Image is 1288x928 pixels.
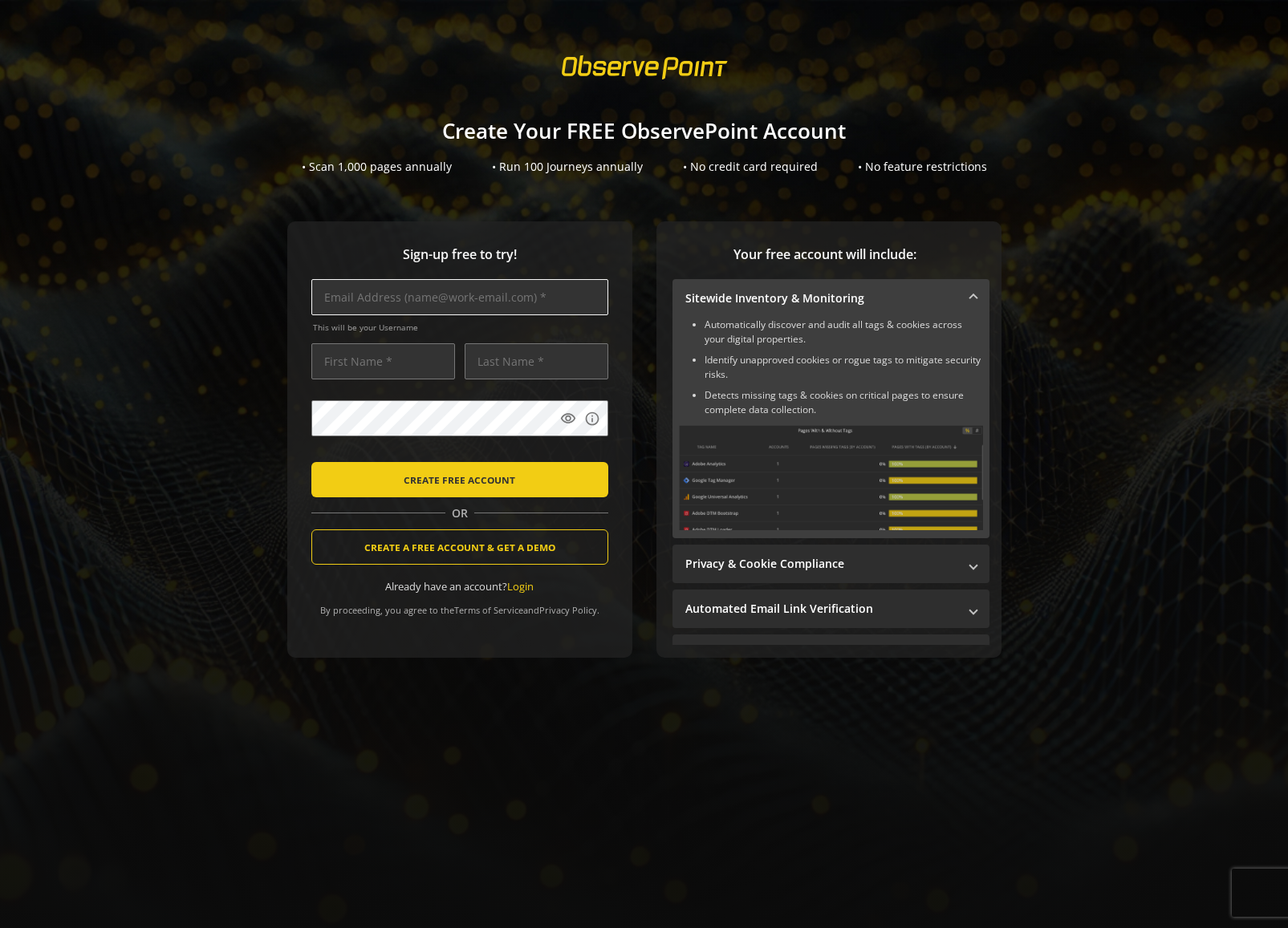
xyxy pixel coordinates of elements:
div: • Run 100 Journeys annually [492,159,643,175]
div: • No credit card required [683,159,818,175]
img: Sitewide Inventory & Monitoring [679,425,983,530]
div: • Scan 1,000 pages annually [302,159,452,175]
span: CREATE A FREE ACCOUNT & GET A DEMO [364,533,555,561]
a: Login [507,579,534,594]
a: Privacy Policy [539,604,597,616]
div: Sitewide Inventory & Monitoring [672,318,989,538]
mat-expansion-panel-header: Performance Monitoring with Web Vitals [672,634,989,673]
mat-expansion-panel-header: Privacy & Cookie Compliance [672,545,989,583]
li: Automatically discover and audit all tags & cookies across your digital properties. [705,318,983,346]
button: CREATE FREE ACCOUNT [311,462,608,497]
mat-icon: visibility [560,411,576,427]
mat-panel-title: Privacy & Cookie Compliance [685,556,957,572]
mat-icon: info [584,411,600,427]
li: Detects missing tags & cookies on critical pages to ensure complete data collection. [705,388,983,417]
input: Last Name * [465,343,608,379]
mat-panel-title: Sitewide Inventory & Monitoring [685,290,957,306]
span: Your free account will include: [672,245,977,264]
li: Identify unapproved cookies or rogue tags to mitigate security risks. [705,353,983,382]
mat-expansion-panel-header: Automated Email Link Verification [672,590,989,628]
button: CREATE A FREE ACCOUNT & GET A DEMO [311,529,608,565]
span: Sign-up free to try! [311,245,608,264]
mat-panel-title: Automated Email Link Verification [685,601,957,617]
input: First Name * [311,343,455,379]
span: CREATE FREE ACCOUNT [404,465,515,494]
span: This will be your Username [313,322,608,333]
input: Email Address (name@work-email.com) * [311,279,608,315]
div: Already have an account? [311,579,608,594]
a: Terms of Service [454,604,523,616]
mat-expansion-panel-header: Sitewide Inventory & Monitoring [672,279,989,318]
div: By proceeding, you agree to the and . [311,594,608,616]
div: • No feature restrictions [858,159,987,175]
span: OR [445,505,474,521]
